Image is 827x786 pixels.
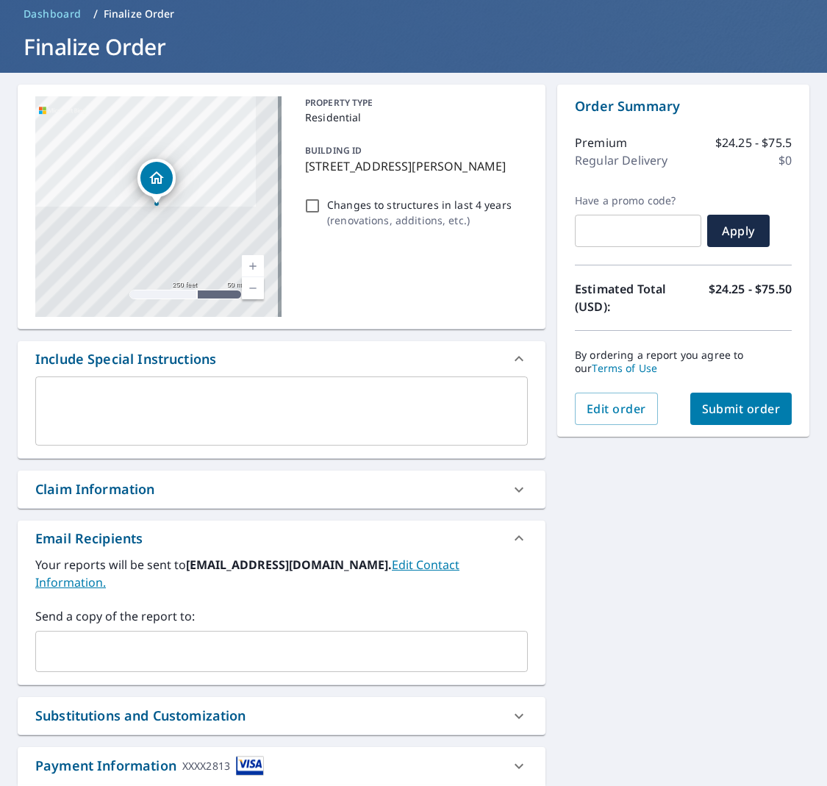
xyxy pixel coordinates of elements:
[707,215,770,247] button: Apply
[35,529,143,549] div: Email Recipients
[690,393,792,425] button: Submit order
[242,255,264,277] a: Current Level 17, Zoom In
[575,134,627,151] p: Premium
[35,756,264,776] div: Payment Information
[24,7,82,21] span: Dashboard
[35,607,528,625] label: Send a copy of the report to:
[702,401,781,417] span: Submit order
[778,151,792,169] p: $0
[587,401,646,417] span: Edit order
[18,2,87,26] a: Dashboard
[575,151,667,169] p: Regular Delivery
[186,557,392,573] b: [EMAIL_ADDRESS][DOMAIN_NAME].
[305,144,362,157] p: BUILDING ID
[575,393,658,425] button: Edit order
[35,706,246,726] div: Substitutions and Customization
[18,697,545,735] div: Substitutions and Customization
[305,110,522,125] p: Residential
[18,521,545,556] div: Email Recipients
[35,349,216,369] div: Include Special Instructions
[93,5,98,23] li: /
[18,2,809,26] nav: breadcrumb
[719,223,758,239] span: Apply
[709,280,792,315] p: $24.25 - $75.50
[35,479,155,499] div: Claim Information
[575,194,701,207] label: Have a promo code?
[592,361,657,375] a: Terms of Use
[18,32,809,62] h1: Finalize Order
[182,756,230,776] div: XXXX2813
[18,341,545,376] div: Include Special Instructions
[305,157,522,175] p: [STREET_ADDRESS][PERSON_NAME]
[242,277,264,299] a: Current Level 17, Zoom Out
[104,7,175,21] p: Finalize Order
[236,756,264,776] img: cardImage
[575,280,684,315] p: Estimated Total (USD):
[18,747,545,785] div: Payment InformationXXXX2813cardImage
[575,96,792,116] p: Order Summary
[137,159,176,204] div: Dropped pin, building 1, Residential property, 12A Irvine Park Saint Paul, MN 55102
[305,96,522,110] p: PROPERTY TYPE
[327,197,512,212] p: Changes to structures in last 4 years
[715,134,792,151] p: $24.25 - $75.5
[18,471,545,508] div: Claim Information
[327,212,512,228] p: ( renovations, additions, etc. )
[35,556,528,591] label: Your reports will be sent to
[575,349,792,375] p: By ordering a report you agree to our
